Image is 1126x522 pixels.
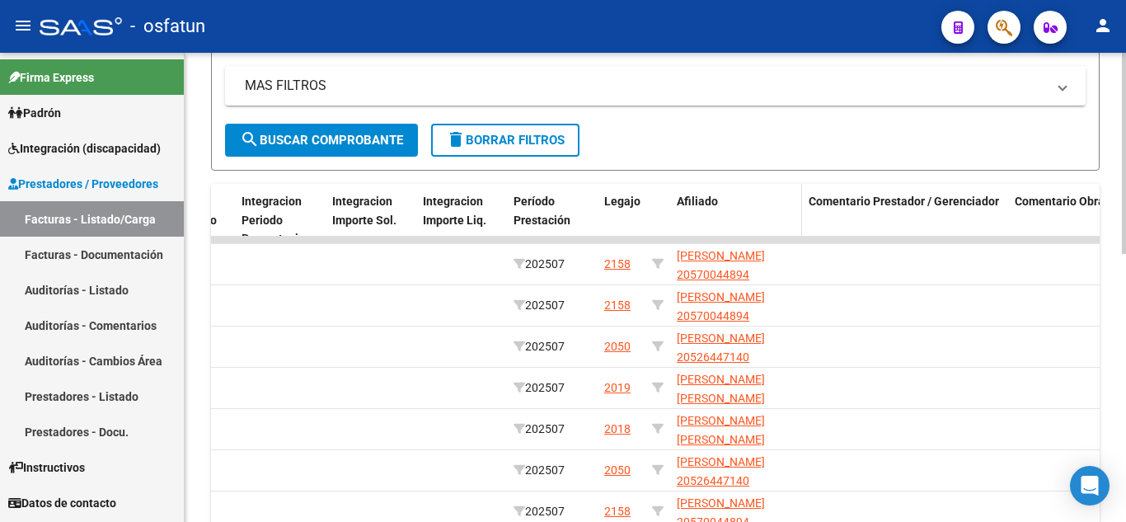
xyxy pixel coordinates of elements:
[8,68,94,87] span: Firma Express
[670,184,802,256] datatable-header-cell: Afiliado
[604,296,631,315] div: 2158
[8,139,161,158] span: Integración (discapacidad)
[604,461,631,480] div: 2050
[8,104,61,122] span: Padrón
[677,373,765,424] span: [PERSON_NAME] [PERSON_NAME] 27580291533
[130,8,205,45] span: - osfatun
[8,175,158,193] span: Prestadores / Proveedores
[604,337,631,356] div: 2050
[802,184,1008,256] datatable-header-cell: Comentario Prestador / Gerenciador
[514,340,565,353] span: 202507
[809,195,999,208] span: Comentario Prestador / Gerenciador
[514,381,565,394] span: 202507
[416,184,507,256] datatable-header-cell: Integracion Importe Liq.
[332,195,396,227] span: Integracion Importe Sol.
[677,332,765,364] span: [PERSON_NAME] 20526447140
[1093,16,1113,35] mat-icon: person
[677,414,765,465] span: [PERSON_NAME] [PERSON_NAME] 20580291547
[604,379,631,397] div: 2019
[446,129,466,149] mat-icon: delete
[242,195,312,246] span: Integracion Periodo Presentacion
[514,505,565,518] span: 202507
[8,459,85,477] span: Instructivos
[514,463,565,477] span: 202507
[13,16,33,35] mat-icon: menu
[604,502,631,521] div: 2158
[514,257,565,270] span: 202507
[225,124,418,157] button: Buscar Comprobante
[514,195,570,227] span: Período Prestación
[431,124,579,157] button: Borrar Filtros
[423,195,486,227] span: Integracion Importe Liq.
[245,77,1046,95] mat-panel-title: MAS FILTROS
[8,494,116,512] span: Datos de contacto
[240,129,260,149] mat-icon: search
[677,249,765,281] span: [PERSON_NAME] 20570044894
[514,422,565,435] span: 202507
[604,255,631,274] div: 2158
[1070,466,1110,506] div: Open Intercom Messenger
[604,195,640,208] span: Legajo
[677,455,765,487] span: [PERSON_NAME] 20526447140
[235,184,326,256] datatable-header-cell: Integracion Periodo Presentacion
[604,420,631,439] div: 2018
[677,290,765,322] span: [PERSON_NAME] 20570044894
[225,66,1086,106] mat-expansion-panel-header: MAS FILTROS
[446,133,565,148] span: Borrar Filtros
[240,133,403,148] span: Buscar Comprobante
[326,184,416,256] datatable-header-cell: Integracion Importe Sol.
[514,299,565,312] span: 202507
[507,184,598,256] datatable-header-cell: Período Prestación
[598,184,645,256] datatable-header-cell: Legajo
[677,195,718,208] span: Afiliado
